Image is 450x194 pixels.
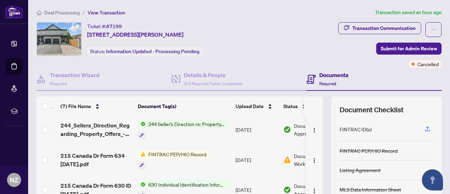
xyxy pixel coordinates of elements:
[138,181,146,188] img: Status Icon
[184,81,242,86] span: 3/3 Required Fields Completed
[138,150,209,169] button: Status IconFINTRAC PEP/HIO Record
[319,71,348,79] h4: Documents
[233,96,281,116] th: Upload Date
[58,96,135,116] th: (7) File Name
[281,96,340,116] th: Status
[340,147,398,155] div: FINTRAC PEP/HIO Record
[311,158,317,163] img: Logo
[87,46,202,56] div: Status:
[294,122,337,137] span: Document Approved
[88,10,125,16] span: View Transaction
[233,145,281,175] td: [DATE]
[338,22,421,34] button: Transaction Communication
[106,48,199,55] span: Information Updated - Processing Pending
[146,120,229,128] span: 244 Seller’s Direction re: Property/Offers
[50,71,99,79] h4: Transaction Wizard
[135,96,233,116] th: Document Tag(s)
[294,152,337,168] span: Document Needs Work
[60,151,132,168] span: 215 Canada Dr Form 634 [DATE].pdf
[375,8,442,17] article: Transaction saved an hour ago
[283,102,298,110] span: Status
[44,10,80,16] span: Deal Processing
[60,102,91,110] span: (7) File Name
[236,102,264,110] span: Upload Date
[37,10,41,15] span: home
[311,127,317,133] img: Logo
[283,156,291,164] img: Document Status
[431,27,436,32] span: ellipsis
[283,186,291,194] img: Document Status
[340,105,404,115] span: Document Checklist
[184,71,242,79] h4: Details & People
[83,8,85,17] li: /
[311,188,317,194] img: Logo
[146,150,209,158] span: FINTRAC PEP/HIO Record
[138,150,146,158] img: Status Icon
[340,125,372,133] div: FINTRAC ID(s)
[6,5,22,18] img: logo
[37,23,81,56] img: IMG-N12324198_1.jpg
[417,60,439,68] span: Cancelled
[233,114,281,145] td: [DATE]
[309,154,320,165] button: Logo
[138,120,146,128] img: Status Icon
[50,81,67,86] span: Required
[340,166,381,174] div: Listing Agreement
[146,181,229,188] span: 630 Individual Identification Information Record
[138,120,229,139] button: Status Icon244 Seller’s Direction re: Property/Offers
[283,126,291,133] img: Document Status
[87,22,122,30] div: Ticket #:
[106,23,122,30] span: 47199
[60,121,132,138] span: 244_Sellers_Direction_Regarding_Property_Offers_-_PropTx-[PERSON_NAME] 1.pdf
[422,169,443,190] button: Open asap
[352,23,416,34] div: Transaction Communication
[309,124,320,135] button: Logo
[319,81,336,86] span: Required
[376,43,442,55] button: Submit for Admin Review
[381,43,437,54] span: Submit for Admin Review
[340,186,401,193] div: MLS Data Information Sheet
[87,30,184,39] span: [STREET_ADDRESS][PERSON_NAME]
[10,175,18,185] span: NZ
